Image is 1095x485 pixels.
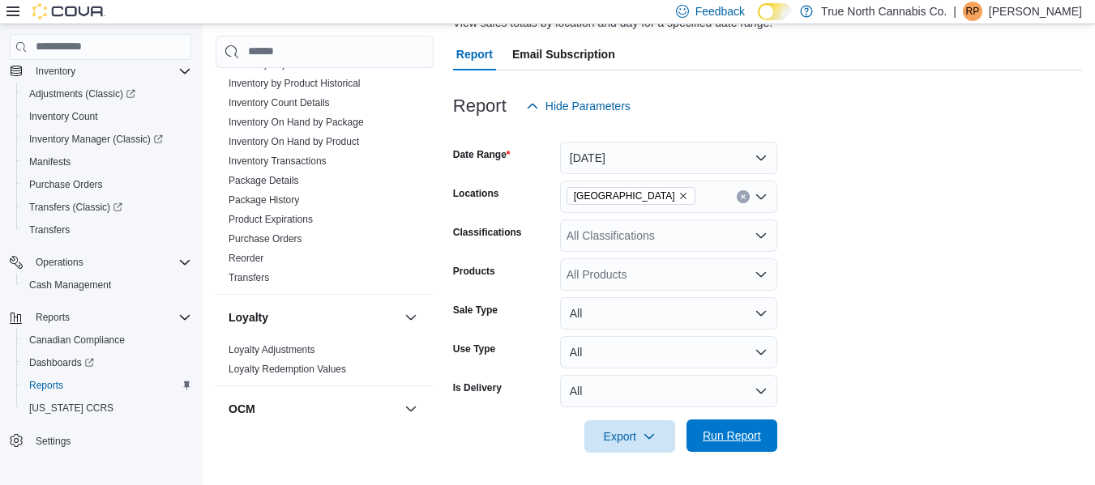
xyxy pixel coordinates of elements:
button: OCM [401,399,421,419]
label: Is Delivery [453,381,502,394]
span: Report [456,38,493,70]
span: Purchase Orders [229,232,302,245]
span: Cash Management [29,279,111,291]
a: [US_STATE] CCRS [23,398,120,418]
span: Reports [29,379,63,392]
button: Open list of options [755,229,768,242]
span: Manifests [23,152,191,172]
p: | [953,2,956,21]
span: [GEOGRAPHIC_DATA] [574,188,675,204]
span: Purchase Orders [29,178,103,191]
button: Inventory [29,62,82,81]
span: Adjustments (Classic) [29,87,135,100]
a: Inventory On Hand by Product [229,136,359,147]
span: Settings [29,431,191,451]
button: All [560,297,777,330]
button: Operations [3,251,198,274]
div: OCM [216,432,434,457]
button: Operations [29,253,90,272]
button: Reports [3,306,198,329]
label: Locations [453,187,499,200]
span: Inventory Manager (Classic) [23,130,191,149]
a: Reorder [229,253,263,264]
button: Settings [3,429,198,453]
a: Loyalty Redemption Values [229,364,346,375]
a: Transfers [229,272,269,283]
a: Settings [29,432,77,451]
label: Classifications [453,226,522,239]
button: All [560,375,777,407]
div: Loyalty [216,340,434,385]
button: Remove Trenton from selection in this group [678,191,688,201]
span: Canadian Compliance [23,330,191,350]
span: Inventory Count [29,110,98,123]
span: Transfers (Classic) [29,201,122,214]
span: Inventory by Product Historical [229,77,361,90]
button: Clear input [737,190,750,203]
span: Reports [36,311,70,324]
span: Operations [36,256,83,269]
a: Package History [229,194,299,206]
a: Transfers (Classic) [16,196,198,219]
span: Product Expirations [229,213,313,226]
span: Inventory Count Details [229,96,330,109]
span: Reports [23,376,191,395]
span: Dark Mode [758,20,759,21]
button: Purchase Orders [16,173,198,196]
img: Cova [32,3,105,19]
button: [US_STATE] CCRS [16,397,198,419]
span: Transfers [229,271,269,284]
span: Transfers [29,223,70,236]
span: Inventory [29,62,191,81]
h3: OCM [229,401,255,417]
button: Run Report [687,419,777,452]
button: Reports [16,374,198,397]
button: Reports [29,308,76,327]
span: Inventory Manager (Classic) [29,133,163,146]
span: Export [594,420,665,453]
button: Cash Management [16,274,198,296]
span: Run Report [703,428,761,444]
span: Email Subscription [512,38,615,70]
button: Manifests [16,151,198,173]
span: Inventory [36,65,75,78]
a: Inventory On Hand by Package [229,117,364,128]
button: All [560,336,777,368]
span: Manifests [29,155,71,168]
h3: Report [453,96,507,116]
a: Adjustments (Classic) [23,84,142,104]
h3: Loyalty [229,309,268,325]
input: Dark Mode [758,3,792,20]
span: Cash Management [23,275,191,295]
label: Products [453,265,495,278]
a: Adjustments (Classic) [16,83,198,105]
a: Loyalty Adjustments [229,344,315,355]
span: RP [966,2,980,21]
a: Transfers (Classic) [23,198,129,217]
a: Inventory Count Details [229,97,330,108]
div: Inventory [216,54,434,294]
a: Purchase Orders [23,175,109,194]
span: Package Details [229,174,299,187]
span: Canadian Compliance [29,334,125,347]
span: Feedback [695,3,745,19]
button: Inventory [3,60,198,83]
a: Inventory by Product Historical [229,78,361,89]
span: Settings [36,435,71,448]
label: Sale Type [453,304,498,317]
a: Inventory Manager (Classic) [16,128,198,151]
a: Manifests [23,152,77,172]
span: Adjustments (Classic) [23,84,191,104]
span: Inventory Transactions [229,155,327,168]
a: Dashboards [16,351,198,374]
a: Inventory Count [23,107,105,126]
button: OCM [229,401,398,417]
span: Washington CCRS [23,398,191,418]
span: Loyalty Redemption Values [229,363,346,376]
button: Loyalty [401,308,421,327]
a: Inventory Manager (Classic) [23,130,169,149]
a: Transfers [23,220,76,240]
button: Export [584,420,675,453]
button: Open list of options [755,190,768,203]
label: Date Range [453,148,511,161]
